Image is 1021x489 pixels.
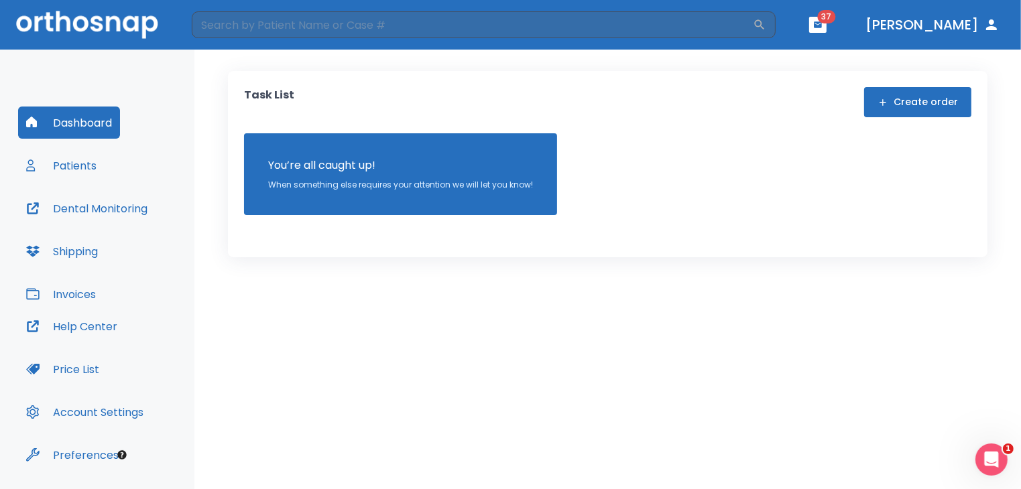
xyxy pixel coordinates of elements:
[18,396,152,428] button: Account Settings
[18,107,120,139] button: Dashboard
[860,13,1005,37] button: [PERSON_NAME]
[18,310,125,342] button: Help Center
[18,235,106,267] button: Shipping
[244,87,294,117] p: Task List
[18,353,107,385] button: Price List
[18,149,105,182] button: Patients
[268,157,533,173] p: You’re all caught up!
[18,278,104,310] button: Invoices
[864,87,971,117] button: Create order
[18,192,156,224] button: Dental Monitoring
[818,10,836,23] span: 37
[18,439,127,471] button: Preferences
[1003,443,1014,454] span: 1
[16,11,158,38] img: Orthosnap
[192,11,753,38] input: Search by Patient Name or Case #
[268,179,533,191] p: When something else requires your attention we will let you know!
[116,449,128,461] div: Tooltip anchor
[975,443,1008,476] iframe: Intercom live chat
